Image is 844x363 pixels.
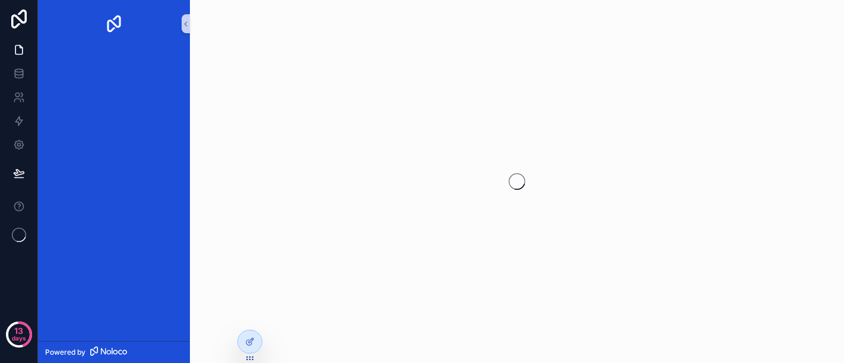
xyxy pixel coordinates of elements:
a: Powered by [38,341,190,363]
span: Powered by [45,348,85,357]
p: days [12,330,26,346]
p: 13 [14,325,23,337]
img: App logo [104,14,123,33]
div: scrollable content [38,47,190,69]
